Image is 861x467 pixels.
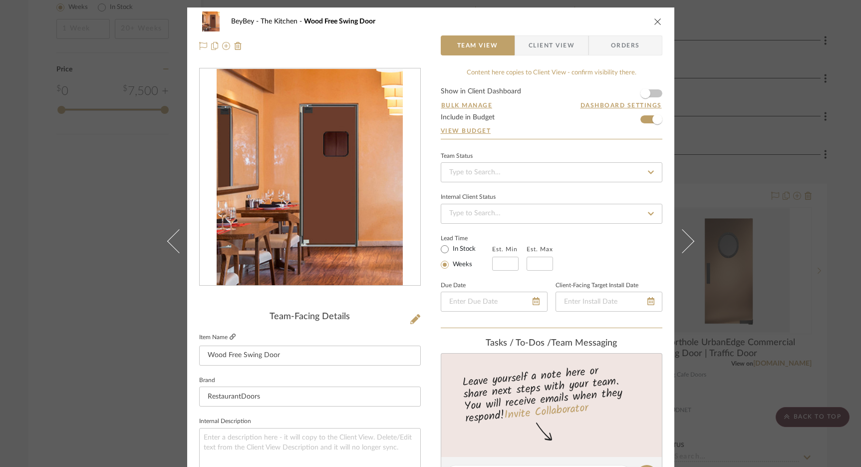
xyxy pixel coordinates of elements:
a: View Budget [441,127,662,135]
label: Weeks [451,260,472,269]
label: Client-Facing Target Install Date [556,283,638,288]
mat-radio-group: Select item type [441,243,492,271]
input: Type to Search… [441,162,662,182]
input: Enter Due Date [441,292,548,312]
span: The Kitchen [261,18,304,25]
label: Est. Max [527,246,553,253]
input: Enter Brand [199,387,421,407]
button: Dashboard Settings [580,101,662,110]
label: Brand [199,378,215,383]
button: Bulk Manage [441,101,493,110]
span: BeyBey [231,18,261,25]
button: close [653,17,662,26]
div: Internal Client Status [441,195,496,200]
label: In Stock [451,245,476,254]
div: 0 [200,69,420,286]
a: Invite Collaborator [503,400,588,425]
label: Internal Description [199,419,251,424]
img: d2197750-3611-4f45-b1bc-3a97ef134f54_436x436.jpg [217,69,403,286]
span: Team View [457,35,498,55]
label: Item Name [199,333,236,342]
input: Type to Search… [441,204,662,224]
div: Team-Facing Details [199,312,421,323]
img: Remove from project [234,42,242,50]
div: Content here copies to Client View - confirm visibility there. [441,68,662,78]
input: Enter Install Date [556,292,662,312]
span: Client View [529,35,574,55]
input: Enter Item Name [199,346,421,366]
div: Leave yourself a note here or share next steps with your team. You will receive emails when they ... [439,360,663,427]
span: Orders [600,35,651,55]
span: Wood Free Swing Door [304,18,375,25]
div: team Messaging [441,338,662,349]
label: Lead Time [441,234,492,243]
label: Due Date [441,283,466,288]
span: Tasks / To-Dos / [486,339,551,348]
div: Team Status [441,154,473,159]
img: d2197750-3611-4f45-b1bc-3a97ef134f54_48x40.jpg [199,11,223,31]
label: Est. Min [492,246,518,253]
